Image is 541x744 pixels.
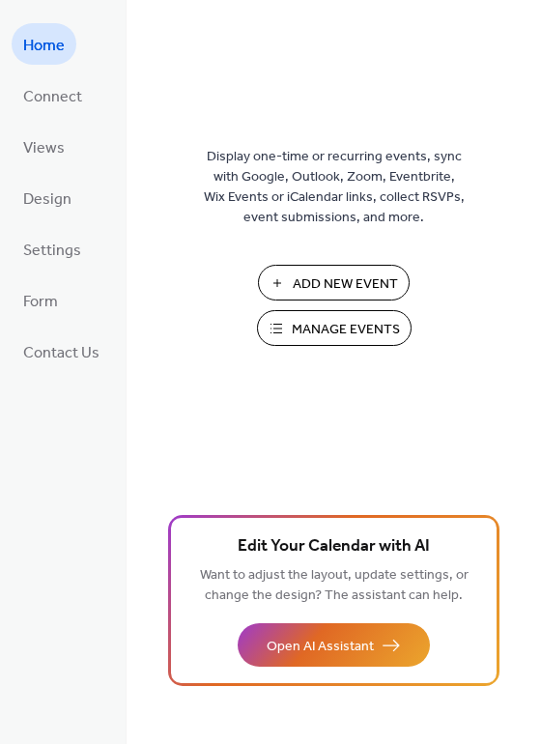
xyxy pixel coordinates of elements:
span: Connect [23,82,82,112]
span: Manage Events [292,320,400,340]
button: Manage Events [257,310,412,346]
a: Form [12,279,70,321]
span: Display one-time or recurring events, sync with Google, Outlook, Zoom, Eventbrite, Wix Events or ... [204,147,465,228]
button: Add New Event [258,265,410,300]
span: Open AI Assistant [267,637,374,657]
span: Want to adjust the layout, update settings, or change the design? The assistant can help. [200,562,469,609]
span: Contact Us [23,338,100,368]
a: Home [12,23,76,65]
button: Open AI Assistant [238,623,430,667]
span: Settings [23,236,81,266]
span: Add New Event [293,274,398,295]
span: Design [23,185,71,215]
a: Design [12,177,83,218]
span: Home [23,31,65,61]
span: Views [23,133,65,163]
a: Settings [12,228,93,270]
a: Contact Us [12,330,111,372]
span: Edit Your Calendar with AI [238,533,430,560]
a: Views [12,126,76,167]
span: Form [23,287,58,317]
a: Connect [12,74,94,116]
